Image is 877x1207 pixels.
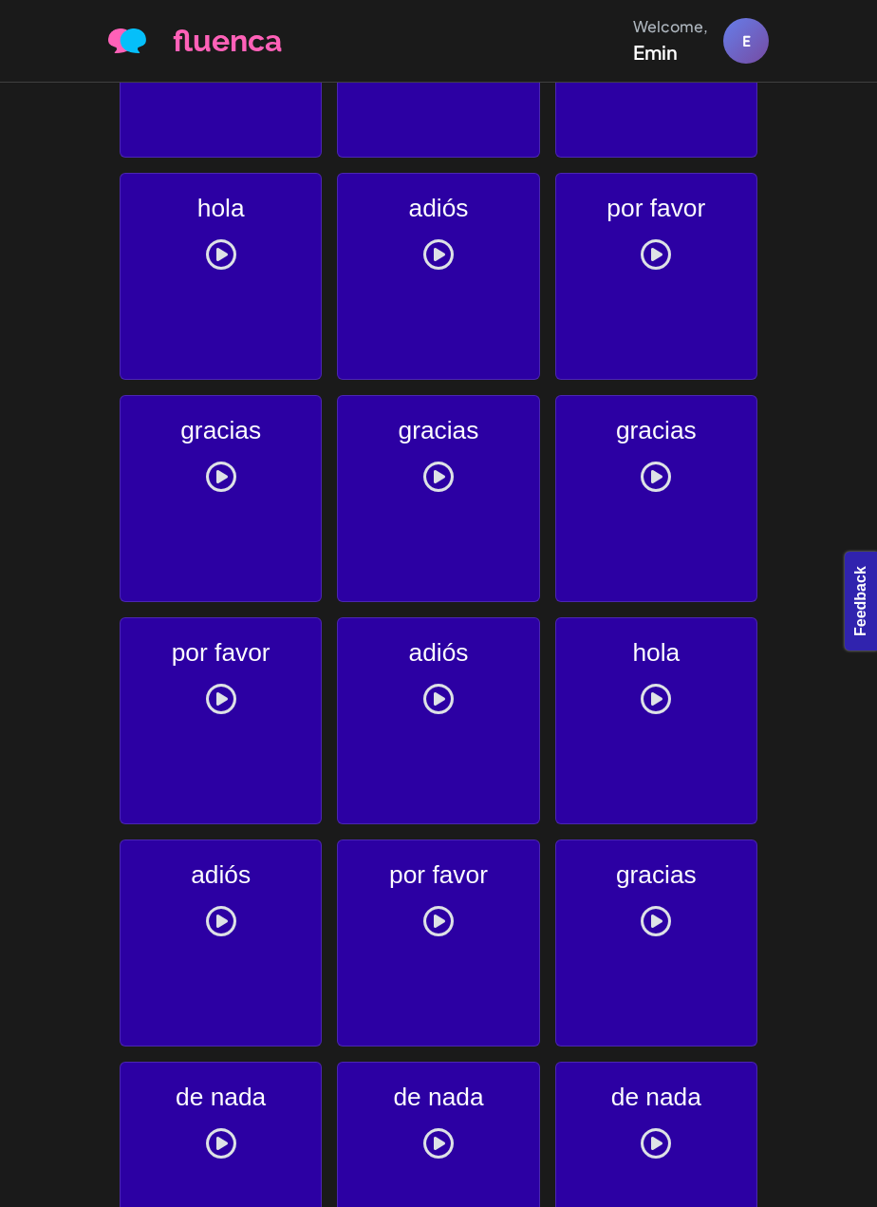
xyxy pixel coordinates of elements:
[9,6,108,38] button: Feedback
[338,860,538,891] h3: por favor
[556,1083,756,1113] h3: de nada
[338,638,538,669] h3: adiós
[723,18,769,64] div: E
[121,194,321,224] h3: hola
[121,860,321,891] h3: adiós
[556,638,756,669] h3: hola
[121,1083,321,1113] h3: de nada
[556,416,756,446] h3: gracias
[338,416,538,446] h3: gracias
[633,15,708,38] div: Welcome,
[173,18,282,64] span: fluenca
[121,638,321,669] h3: por favor
[338,1083,538,1113] h3: de nada
[556,194,756,224] h3: por favor
[338,194,538,224] h3: adiós
[556,860,756,891] h3: gracias
[839,548,877,660] iframe: Ybug feedback widget
[633,38,708,66] div: Emin
[121,416,321,446] h3: gracias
